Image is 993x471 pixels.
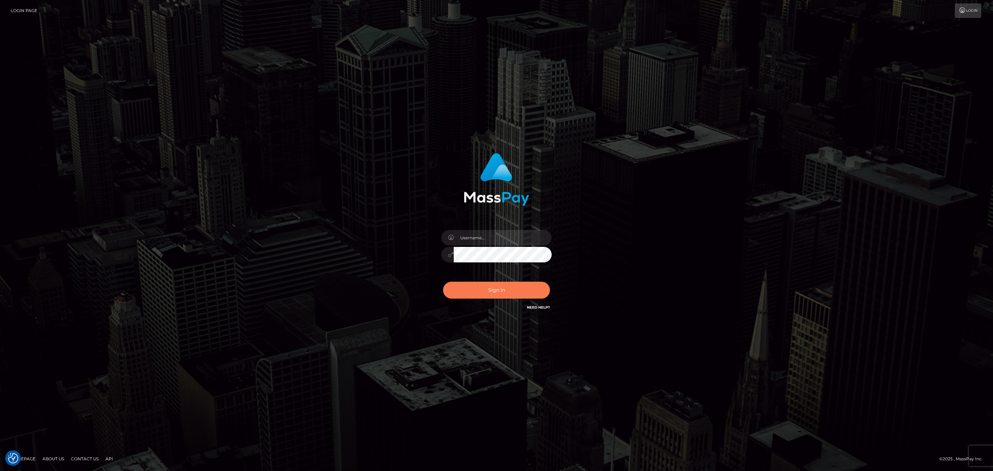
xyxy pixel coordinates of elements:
[11,3,37,18] a: Login Page
[8,453,18,463] button: Consent Preferences
[8,453,38,464] a: Homepage
[68,453,101,464] a: Contact Us
[464,153,529,206] img: MassPay Login
[8,453,18,463] img: Revisit consent button
[443,282,550,299] button: Sign in
[955,3,981,18] a: Login
[40,453,67,464] a: About Us
[939,455,988,463] div: © 2025 , MassPay Inc.
[454,230,552,245] input: Username...
[527,305,550,310] a: Need Help?
[103,453,116,464] a: API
